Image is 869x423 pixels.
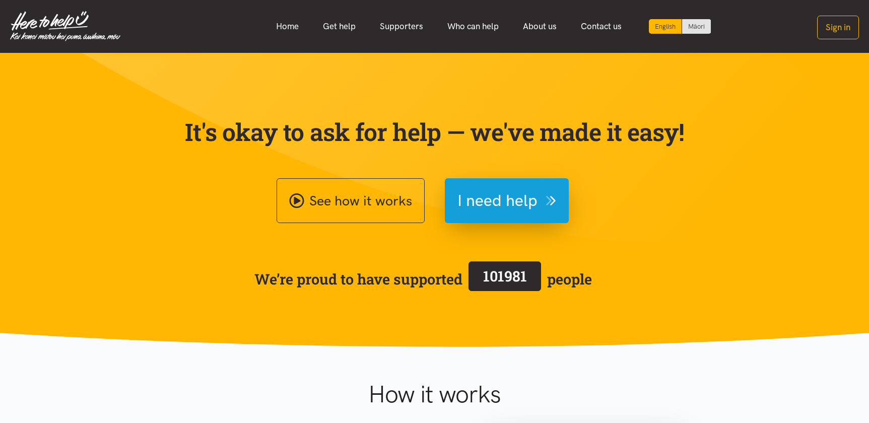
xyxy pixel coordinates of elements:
[254,259,592,299] span: We’re proud to have supported people
[368,16,435,37] a: Supporters
[435,16,511,37] a: Who can help
[682,19,711,34] a: Switch to Te Reo Māori
[569,16,634,37] a: Contact us
[277,178,425,223] a: See how it works
[264,16,311,37] a: Home
[649,19,682,34] div: Current language
[270,380,599,409] h1: How it works
[483,266,527,286] span: 101981
[183,117,687,147] p: It's okay to ask for help — we've made it easy!
[511,16,569,37] a: About us
[10,11,120,41] img: Home
[311,16,368,37] a: Get help
[457,188,538,214] span: I need help
[462,259,547,299] a: 101981
[445,178,569,223] button: I need help
[649,19,711,34] div: Language toggle
[817,16,859,39] button: Sign in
